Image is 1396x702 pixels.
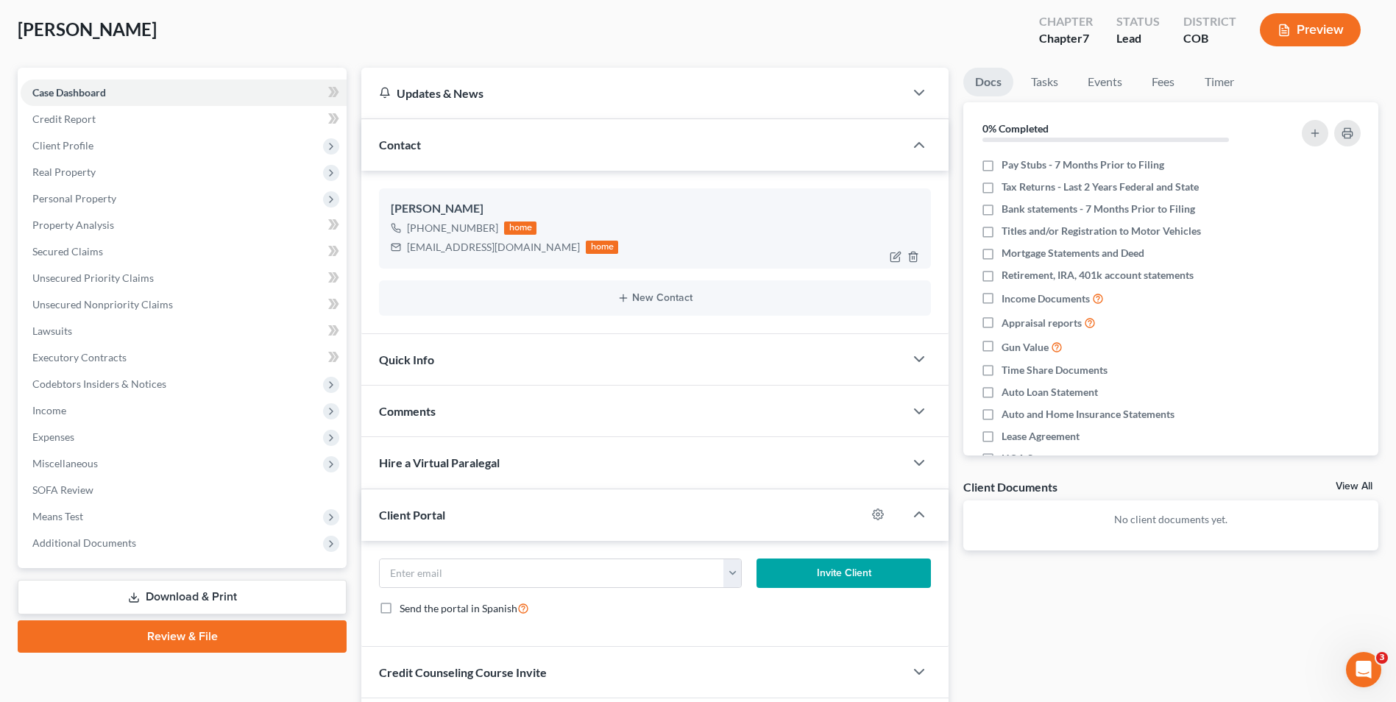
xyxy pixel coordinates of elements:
[1039,30,1093,47] div: Chapter
[1002,451,1074,466] span: HOA Statement
[380,559,723,587] input: Enter email
[1002,385,1098,400] span: Auto Loan Statement
[975,512,1367,527] p: No client documents yet.
[1183,30,1236,47] div: COB
[1002,291,1090,306] span: Income Documents
[32,404,66,416] span: Income
[21,344,347,371] a: Executory Contracts
[1193,68,1246,96] a: Timer
[757,559,931,588] button: Invite Client
[21,212,347,238] a: Property Analysis
[586,241,618,254] div: home
[1140,68,1187,96] a: Fees
[32,351,127,364] span: Executory Contracts
[379,85,887,101] div: Updates & News
[32,272,154,284] span: Unsecured Priority Claims
[32,430,74,443] span: Expenses
[1336,481,1372,492] a: View All
[21,106,347,132] a: Credit Report
[1002,316,1082,330] span: Appraisal reports
[1002,224,1201,238] span: Titles and/or Registration to Motor Vehicles
[1116,13,1160,30] div: Status
[1183,13,1236,30] div: District
[1116,30,1160,47] div: Lead
[18,580,347,614] a: Download & Print
[21,238,347,265] a: Secured Claims
[1002,202,1195,216] span: Bank statements - 7 Months Prior to Filing
[1346,652,1381,687] iframe: Intercom live chat
[391,200,919,218] div: [PERSON_NAME]
[1260,13,1361,46] button: Preview
[379,404,436,418] span: Comments
[32,325,72,337] span: Lawsuits
[1002,340,1049,355] span: Gun Value
[1002,407,1174,422] span: Auto and Home Insurance Statements
[391,292,919,304] button: New Contact
[32,298,173,311] span: Unsecured Nonpriority Claims
[982,122,1049,135] strong: 0% Completed
[963,68,1013,96] a: Docs
[1002,429,1080,444] span: Lease Agreement
[1019,68,1070,96] a: Tasks
[1076,68,1134,96] a: Events
[379,138,421,152] span: Contact
[379,508,445,522] span: Client Portal
[32,113,96,125] span: Credit Report
[407,221,498,235] div: [PHONE_NUMBER]
[1002,246,1144,260] span: Mortgage Statements and Deed
[379,455,500,469] span: Hire a Virtual Paralegal
[32,510,83,522] span: Means Test
[1002,180,1199,194] span: Tax Returns - Last 2 Years Federal and State
[32,377,166,390] span: Codebtors Insiders & Notices
[1039,13,1093,30] div: Chapter
[32,192,116,205] span: Personal Property
[21,318,347,344] a: Lawsuits
[32,139,93,152] span: Client Profile
[32,219,114,231] span: Property Analysis
[32,166,96,178] span: Real Property
[21,265,347,291] a: Unsecured Priority Claims
[407,240,580,255] div: [EMAIL_ADDRESS][DOMAIN_NAME]
[1376,652,1388,664] span: 3
[1002,268,1194,283] span: Retirement, IRA, 401k account statements
[21,477,347,503] a: SOFA Review
[400,602,517,614] span: Send the portal in Spanish
[32,483,93,496] span: SOFA Review
[32,245,103,258] span: Secured Claims
[1002,363,1108,377] span: Time Share Documents
[32,536,136,549] span: Additional Documents
[21,291,347,318] a: Unsecured Nonpriority Claims
[379,665,547,679] span: Credit Counseling Course Invite
[32,86,106,99] span: Case Dashboard
[379,352,434,366] span: Quick Info
[32,457,98,469] span: Miscellaneous
[18,18,157,40] span: [PERSON_NAME]
[1002,157,1164,172] span: Pay Stubs - 7 Months Prior to Filing
[18,620,347,653] a: Review & File
[504,221,536,235] div: home
[963,479,1057,494] div: Client Documents
[21,79,347,106] a: Case Dashboard
[1083,31,1089,45] span: 7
